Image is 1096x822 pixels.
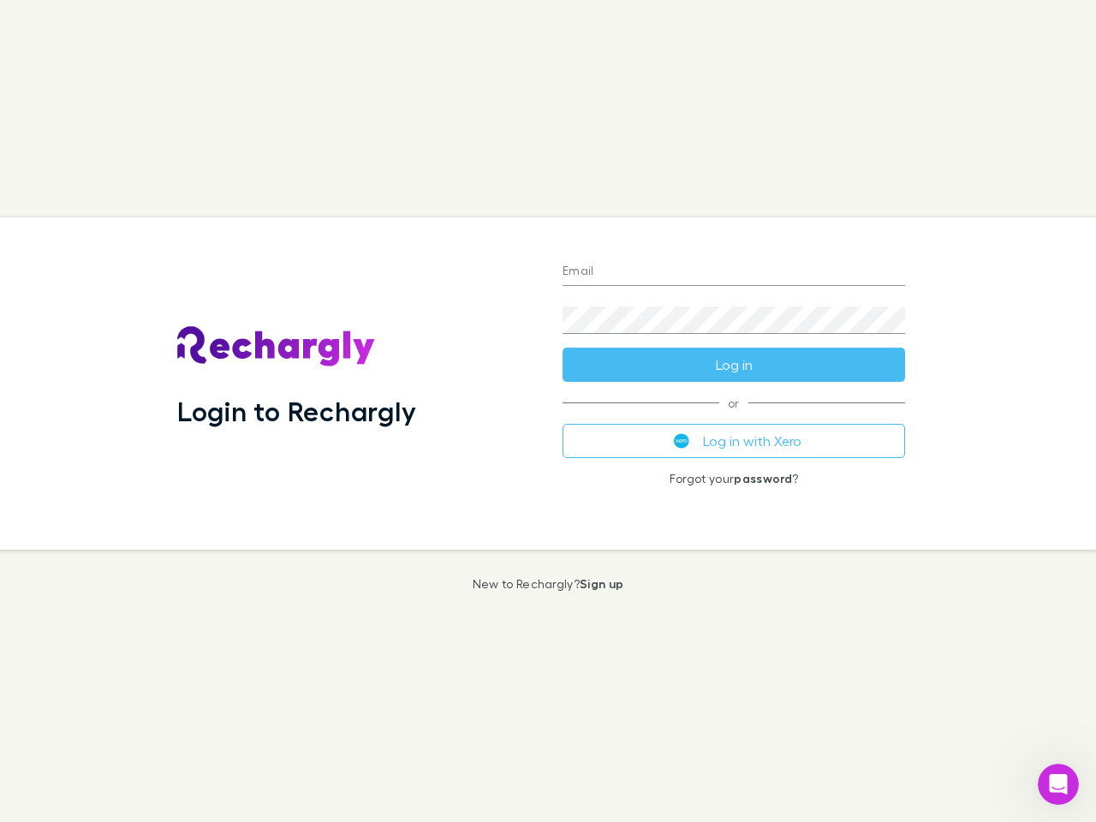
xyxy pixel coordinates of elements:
a: password [734,471,792,485]
p: New to Rechargly? [473,577,624,591]
img: Xero's logo [674,433,689,449]
a: Sign up [580,576,623,591]
button: Log in [563,348,905,382]
iframe: Intercom live chat [1038,764,1079,805]
img: Rechargly's Logo [177,326,376,367]
button: Log in with Xero [563,424,905,458]
h1: Login to Rechargly [177,395,416,427]
p: Forgot your ? [563,472,905,485]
